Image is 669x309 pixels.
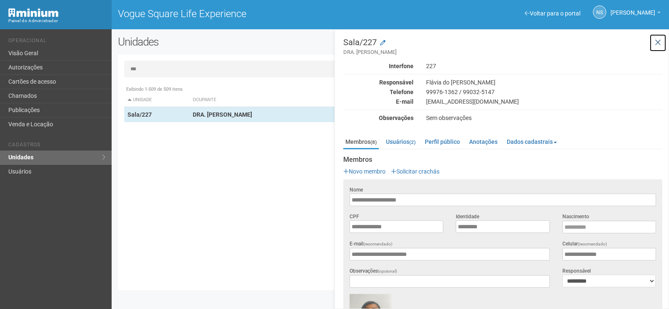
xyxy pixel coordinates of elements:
small: (8) [370,139,377,145]
a: Usuários(2) [384,135,418,148]
span: (opcional) [378,269,397,273]
span: (recomendado) [578,242,607,246]
label: E-mail [350,240,393,248]
img: Minium [8,8,59,17]
a: Dados cadastrais [505,135,559,148]
div: Interfone [337,62,420,70]
label: Identidade [456,213,479,220]
div: 99976-1362 / 99032-5147 [420,88,669,96]
label: Nome [350,186,363,194]
div: [EMAIL_ADDRESS][DOMAIN_NAME] [420,98,669,105]
div: Responsável [337,79,420,86]
h1: Vogue Square Life Experience [118,8,384,19]
a: Solicitar crachás [391,168,439,175]
span: Nicolle Silva [610,1,655,16]
small: DRA. [PERSON_NAME] [343,49,662,56]
h2: Unidades [118,36,338,48]
div: E-mail [337,98,420,105]
th: Ocupante: activate to sort column ascending [189,93,452,107]
a: [PERSON_NAME] [610,10,661,17]
label: Responsável [562,267,591,275]
strong: DRA. [PERSON_NAME] [193,111,252,118]
label: CPF [350,213,359,220]
strong: Membros [343,156,662,163]
a: Anotações [467,135,500,148]
div: Exibindo 1-509 de 509 itens [124,86,656,93]
label: Nascimento [562,213,589,220]
a: Voltar para o portal [525,10,580,17]
li: Cadastros [8,142,105,151]
div: Sem observações [420,114,669,122]
a: Perfil público [423,135,462,148]
small: (2) [409,139,416,145]
h3: Sala/227 [343,38,662,56]
a: Modificar a unidade [380,39,386,47]
a: Membros(8) [343,135,379,149]
div: Flávia do [PERSON_NAME] [420,79,669,86]
a: Novo membro [343,168,386,175]
strong: Sala/227 [128,111,152,118]
div: Observações [337,114,420,122]
label: Celular [562,240,607,248]
th: Unidade: activate to sort column descending [124,93,189,107]
a: NS [593,5,606,19]
div: Painel do Administrador [8,17,105,25]
span: (recomendado) [363,242,393,246]
li: Operacional [8,38,105,46]
div: Telefone [337,88,420,96]
div: 227 [420,62,669,70]
label: Observações [350,267,397,275]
